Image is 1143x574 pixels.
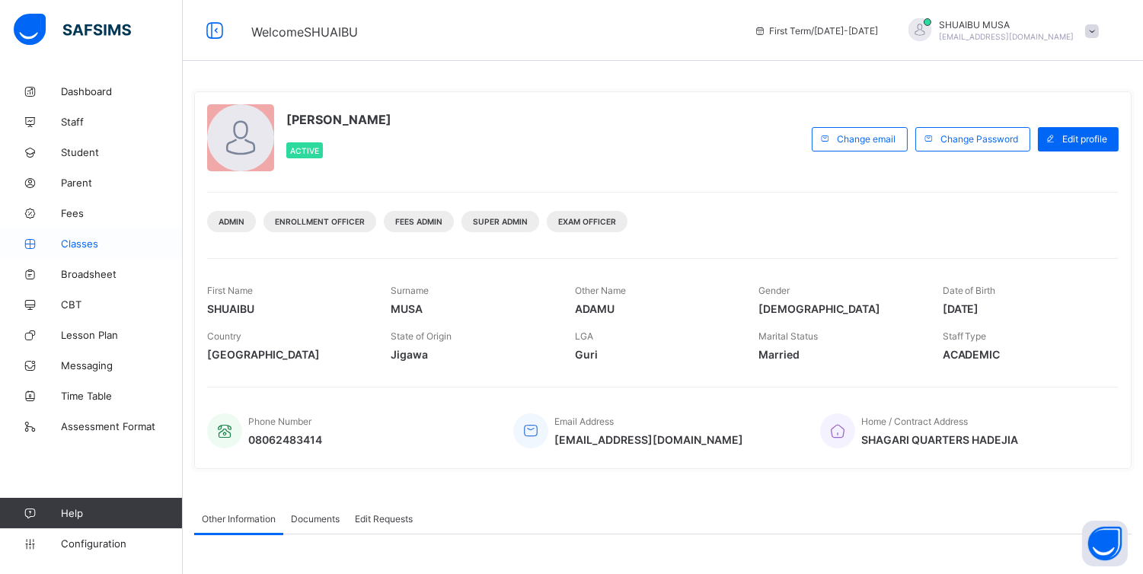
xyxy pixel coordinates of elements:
span: [DATE] [943,302,1103,315]
span: Staff [61,116,183,128]
span: Student [61,146,183,158]
span: Gender [758,285,790,296]
span: session/term information [754,25,878,37]
span: Email Address [554,416,614,427]
span: Other Information [202,513,276,525]
span: Assessment Format [61,420,183,432]
span: Time Table [61,390,183,402]
span: Admin [219,217,244,226]
span: Phone Number [248,416,311,427]
span: [DEMOGRAPHIC_DATA] [758,302,919,315]
span: Welcome SHUAIBU [251,24,358,40]
span: Documents [291,513,340,525]
span: SHUAIBU [207,302,368,315]
span: Fees Admin [395,217,442,226]
span: Active [290,146,319,155]
span: Exam Officer [558,217,616,226]
span: Help [61,507,182,519]
span: [PERSON_NAME] [286,112,391,127]
span: Home / Contract Address [861,416,968,427]
span: Edit profile [1062,133,1107,145]
span: Marital Status [758,330,818,342]
span: Enrollment Officer [275,217,365,226]
span: Change Password [940,133,1018,145]
span: MUSA [391,302,551,315]
span: ACADEMIC [943,348,1103,361]
span: Change email [837,133,896,145]
span: Classes [61,238,183,250]
span: Fees [61,207,183,219]
div: SHUAIBUMUSA [893,18,1106,43]
span: First Name [207,285,253,296]
img: safsims [14,14,131,46]
span: LGA [575,330,593,342]
span: SHUAIBU MUSA [939,19,1074,30]
span: Messaging [61,359,183,372]
span: Configuration [61,537,182,550]
span: [EMAIL_ADDRESS][DOMAIN_NAME] [939,32,1074,41]
span: Jigawa [391,348,551,361]
span: 08062483414 [248,433,322,446]
span: Parent [61,177,183,189]
span: Lesson Plan [61,329,183,341]
span: Country [207,330,241,342]
span: Guri [575,348,736,361]
span: CBT [61,298,183,311]
span: Staff Type [943,330,987,342]
span: State of Origin [391,330,452,342]
span: Dashboard [61,85,183,97]
span: [GEOGRAPHIC_DATA] [207,348,368,361]
span: [EMAIL_ADDRESS][DOMAIN_NAME] [554,433,743,446]
button: Open asap [1082,521,1128,566]
span: Other Name [575,285,626,296]
span: SHAGARI QUARTERS HADEJIA [861,433,1018,446]
span: Married [758,348,919,361]
span: Edit Requests [355,513,413,525]
span: ADAMU [575,302,736,315]
span: Date of Birth [943,285,996,296]
span: Super Admin [473,217,528,226]
span: Surname [391,285,429,296]
span: Broadsheet [61,268,183,280]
